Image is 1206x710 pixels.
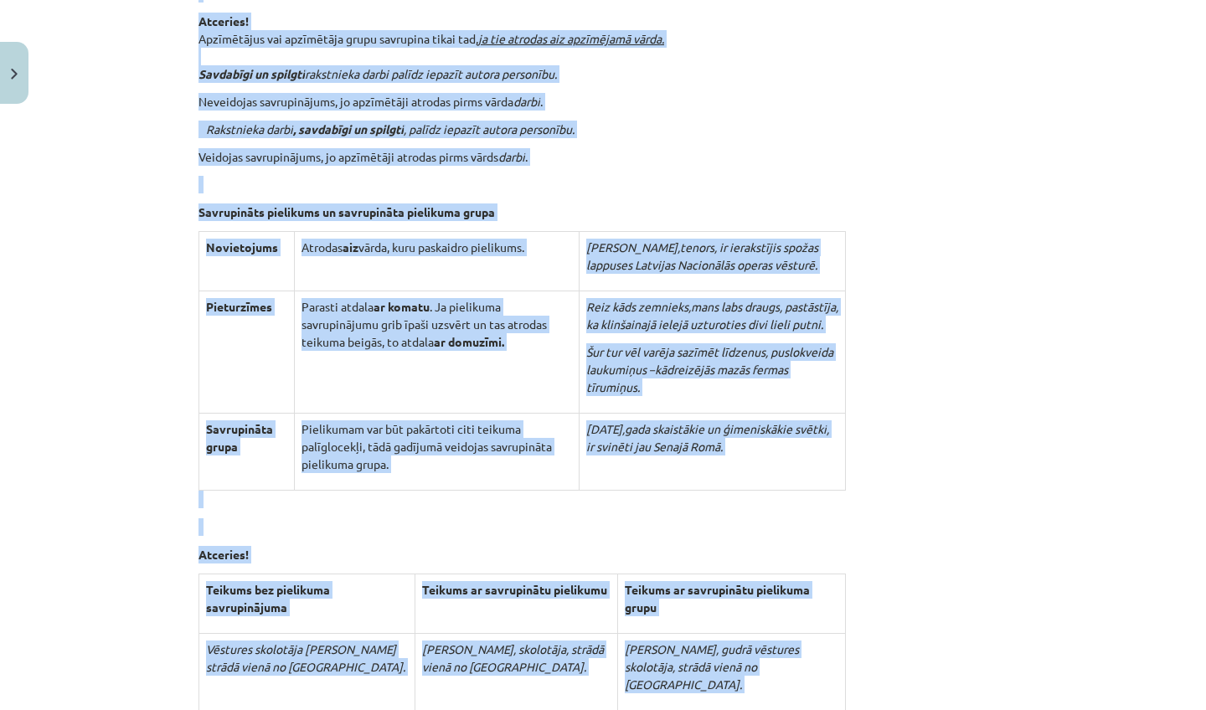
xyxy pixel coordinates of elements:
i: [PERSON_NAME], [586,239,680,255]
b: , savdabīgi un spilgti [293,121,404,136]
p: Apzīmētājus vai apzīmētāja grupu savrupina tikai tad, [198,13,1008,83]
b: Teikums ar savrupinātu pielikuma grupu [625,582,810,615]
i: gada skaistākie un ģimeniskākie svētki [625,421,827,436]
i: . [637,379,640,394]
i: [PERSON_NAME], skolotāja, strādā vienā no [GEOGRAPHIC_DATA]. [422,641,604,674]
u: ja tie atrodas aiz apzīmējamā vārda. [478,31,664,46]
b: Atceries! [198,547,249,562]
i: , ir svinēti jau Senajā Romā. [586,421,829,454]
i: [DATE], [586,421,625,436]
i: darbi [513,94,540,109]
p: Parasti atdala . Ja pielikuma savrupinājumu grib īpaši uzsvērt un tas atrodas teikuma beigās, to ... [301,298,571,351]
em: Rakstnieka darbi , palīdz iepazīt autora personību. [206,121,575,136]
i: tenors [680,239,714,255]
p: Veidojas savrupinājums, jo apzīmētāji atrodas pirms vārds . [198,148,1008,166]
i: Vēstures skolotāja [PERSON_NAME] strādā vienā no [GEOGRAPHIC_DATA]. [206,641,405,674]
b: Teikums ar savrupinātu pielikumu [422,582,607,597]
b: Atceries! [198,13,249,28]
i: Šur tur vēl varēja sazīmēt līdzenus, puslokveida laukumiņus – [586,344,833,377]
img: icon-close-lesson-0947bae3869378f0d4975bcd49f059093ad1ed9edebbc8119c70593378902aed.svg [11,69,18,80]
i: darbi [498,149,525,164]
b: Pieturzīmes [206,299,272,314]
p: Atrodas vārda, kuru paskaidro pielikums. [301,239,571,256]
i: Reiz kāds zemnieks, [586,299,691,314]
i: , ir ierakstījis spožas lappuses Latvijas Nacionālās operas vēsturē. [586,239,818,272]
p: Pielikumam var būt pakārtoti citi teikuma palīglocekļi, tādā gadījumā veidojas savrupināta pielik... [301,420,571,473]
i: kādreizējās mazās fermas tīrumiņus [586,362,788,394]
b: ar domuzīmi. [434,334,504,349]
b: Savrupināta grupa [206,421,273,454]
b: Savdabīgi un spilgti [198,66,305,81]
b: Teikums bez pielikuma savrupinājuma [206,582,330,615]
p: Neveidojas savrupinājums, jo apzīmētāji atrodas pirms vārda . [198,93,1008,111]
em: rakstnieka darbi palīdz iepazīt autora personību. [198,66,557,81]
b: ar komatu [374,299,430,314]
i: mans labs draugs [691,299,780,314]
i: [PERSON_NAME], gudrā vēstures skolotāja, strādā vienā no [GEOGRAPHIC_DATA]. [625,641,799,692]
i: , pastāstīja, ka klinšainajā ielejā uzturoties divi lieli putni. [586,299,838,332]
b: Savrupināts pielikums un savrupināta pielikuma grupa [198,204,495,219]
b: Novietojums [206,239,278,255]
b: aiz [343,239,358,255]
